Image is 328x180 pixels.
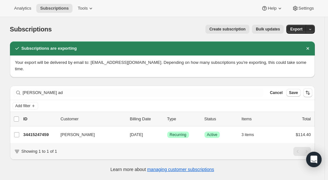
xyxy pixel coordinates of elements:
button: Add filter [13,102,38,110]
button: Create subscription [205,25,249,34]
div: 34415247459[PERSON_NAME][DATE]SuccessRecurringSuccessActive3 items$114.40 [23,130,311,139]
span: Active [207,132,218,137]
div: IDCustomerBilling DateTypeStatusItemsTotal [23,116,311,122]
h2: Subscriptions are exporting [22,45,77,52]
button: Tools [74,4,98,13]
span: Your export will be delivered by email to: [EMAIL_ADDRESS][DOMAIN_NAME]. Depending on how many su... [15,60,306,71]
span: Recurring [170,132,186,137]
span: Create subscription [209,27,246,32]
button: Dismiss notification [303,44,312,53]
p: Billing Date [130,116,162,122]
button: Subscriptions [36,4,73,13]
span: Tools [78,6,88,11]
button: Sort the results [303,88,312,97]
span: Analytics [14,6,31,11]
span: Subscriptions [40,6,69,11]
button: [PERSON_NAME] [57,130,121,140]
p: ID [23,116,56,122]
p: Learn more about [110,166,214,173]
span: 3 items [242,132,254,137]
button: Bulk updates [252,25,284,34]
span: Settings [298,6,314,11]
button: Export [286,25,306,34]
nav: Pagination [293,147,311,156]
p: Customer [61,116,125,122]
button: Settings [288,4,318,13]
p: Showing 1 to 1 of 1 [22,148,57,155]
span: [DATE] [130,132,143,137]
input: Filter subscribers [23,88,264,97]
span: Add filter [15,103,30,108]
p: 34415247459 [23,132,56,138]
span: $114.40 [296,132,311,137]
button: Save [286,89,300,97]
span: Bulk updates [256,27,280,32]
button: Help [257,4,287,13]
a: managing customer subscriptions [147,167,214,172]
span: Save [289,90,298,95]
button: Cancel [267,89,285,97]
span: [PERSON_NAME] [61,132,95,138]
div: Open Intercom Messenger [306,152,322,167]
span: Export [290,27,302,32]
p: Status [204,116,237,122]
div: Type [167,116,199,122]
button: 3 items [242,130,261,139]
button: Analytics [10,4,35,13]
span: Help [268,6,276,11]
div: Items [242,116,274,122]
span: Subscriptions [10,26,52,33]
span: Cancel [270,90,282,95]
p: Total [302,116,311,122]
